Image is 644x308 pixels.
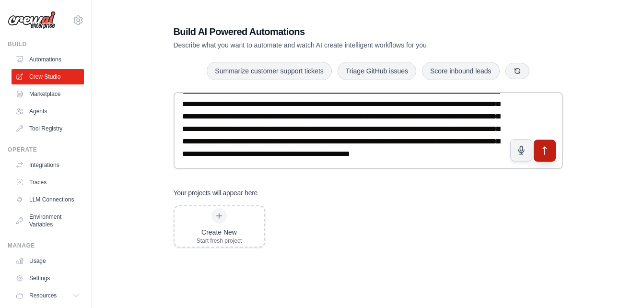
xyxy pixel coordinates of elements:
[12,104,84,119] a: Agents
[197,227,242,237] div: Create New
[596,262,644,308] iframe: Chat Widget
[12,253,84,269] a: Usage
[12,175,84,190] a: Traces
[422,62,500,80] button: Score inbound leads
[12,52,84,67] a: Automations
[510,139,532,161] button: Click to speak your automation idea
[29,292,57,299] span: Resources
[12,288,84,303] button: Resources
[12,86,84,102] a: Marketplace
[8,40,84,48] div: Build
[12,209,84,232] a: Environment Variables
[174,25,496,38] h1: Build AI Powered Automations
[12,192,84,207] a: LLM Connections
[338,62,416,80] button: Triage GitHub issues
[8,11,56,29] img: Logo
[12,271,84,286] a: Settings
[8,242,84,249] div: Manage
[174,40,496,50] p: Describe what you want to automate and watch AI create intelligent workflows for you
[8,146,84,154] div: Operate
[207,62,331,80] button: Summarize customer support tickets
[174,188,258,198] h3: Your projects will appear here
[12,157,84,173] a: Integrations
[12,121,84,136] a: Tool Registry
[505,63,529,79] button: Get new suggestions
[197,237,242,245] div: Start fresh project
[12,69,84,84] a: Crew Studio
